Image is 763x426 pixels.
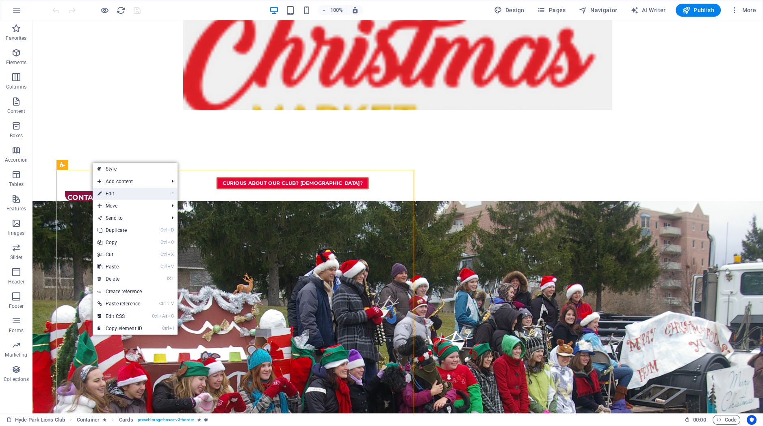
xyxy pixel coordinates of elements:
[730,6,756,14] span: More
[93,212,165,224] a: Send to
[631,6,666,14] span: AI Writer
[9,327,24,334] p: Forms
[100,5,109,15] button: Click here to leave preview mode and continue editing
[699,417,700,423] span: :
[93,188,147,200] a: ⏎Edit
[682,6,714,14] span: Publish
[10,254,23,261] p: Slider
[93,310,147,322] a: CtrlAltCEdit CSS
[167,276,173,281] i: ⌦
[168,314,173,319] i: C
[7,108,25,115] p: Content
[685,415,706,425] h6: Session time
[93,224,147,236] a: CtrlDDuplicate
[116,6,126,15] i: Reload page
[93,298,147,310] a: Ctrl⇧VPaste reference
[491,4,528,17] button: Design
[93,273,147,285] a: ⌦Delete
[152,314,158,319] i: Ctrl
[5,157,28,163] p: Accordion
[576,4,621,17] button: Navigator
[162,326,169,331] i: Ctrl
[103,417,106,422] i: Element contains an animation
[204,417,208,422] i: This element is a customizable preset
[9,181,24,188] p: Tables
[534,4,569,17] button: Pages
[676,4,721,17] button: Publish
[7,415,65,425] a: Click to cancel selection. Double-click to open Pages
[491,4,528,17] div: Design (Ctrl+Alt+Y)
[168,252,173,257] i: X
[116,5,126,15] button: reload
[77,415,208,425] nav: breadcrumb
[4,376,28,383] p: Collections
[93,285,178,298] a: Create reference
[160,227,167,233] i: Ctrl
[159,314,167,319] i: Alt
[693,415,706,425] span: 00 00
[160,264,167,269] i: Ctrl
[579,6,618,14] span: Navigator
[351,6,359,14] i: On resize automatically adjust zoom level to fit chosen device.
[171,301,173,306] i: V
[119,415,133,425] span: Click to select. Double-click to edit
[93,261,147,273] a: CtrlVPaste
[93,236,147,249] a: CtrlCCopy
[168,227,173,233] i: D
[159,301,166,306] i: Ctrl
[713,415,740,425] button: Code
[6,59,27,66] p: Elements
[170,191,173,196] i: ⏎
[6,84,26,90] p: Columns
[6,35,26,41] p: Favorites
[627,4,669,17] button: AI Writer
[494,6,525,14] span: Design
[8,230,25,236] p: Images
[168,264,173,269] i: V
[10,132,23,139] p: Boxes
[197,417,201,422] i: Element contains an animation
[167,301,170,306] i: ⇧
[5,352,27,358] p: Marketing
[168,240,173,245] i: C
[330,5,343,15] h6: 100%
[7,205,26,212] p: Features
[77,415,100,425] span: Click to select. Double-click to edit
[716,415,737,425] span: Code
[93,175,165,188] span: Add content
[318,5,347,15] button: 100%
[93,163,178,175] a: Style
[160,252,167,257] i: Ctrl
[727,4,759,17] button: More
[169,326,173,331] i: I
[9,303,24,309] p: Footer
[8,279,24,285] p: Header
[93,249,147,261] a: CtrlXCut
[537,6,566,14] span: Pages
[93,322,147,335] a: CtrlICopy element ID
[160,240,167,245] i: Ctrl
[93,200,165,212] span: Move
[747,415,756,425] button: Usercentrics
[137,415,195,425] span: . preset-image-boxes-v3-border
